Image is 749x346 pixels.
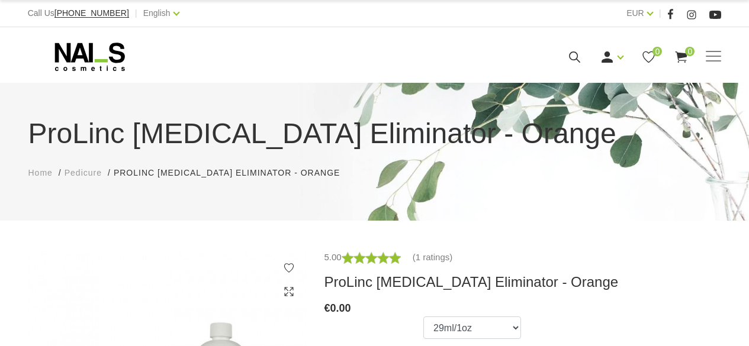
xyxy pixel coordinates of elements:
[54,8,129,18] span: [PHONE_NUMBER]
[28,167,53,179] a: Home
[324,302,330,314] span: €
[330,302,351,314] span: 0.00
[641,50,656,64] a: 0
[65,167,102,179] a: Pedicure
[413,250,453,264] a: (1 ratings)
[659,6,661,21] span: |
[28,168,53,177] span: Home
[65,168,102,177] span: Pedicure
[54,9,129,18] a: [PHONE_NUMBER]
[135,6,137,21] span: |
[674,50,689,64] a: 0
[685,47,695,56] span: 0
[28,112,721,155] h1: ProLinc [MEDICAL_DATA] Eliminator - Orange
[143,6,171,20] a: English
[626,6,644,20] a: EUR
[324,273,721,291] h3: ProLinc [MEDICAL_DATA] Eliminator - Orange
[324,252,342,262] span: 5.00
[652,47,662,56] span: 0
[114,167,352,179] li: ProLinc [MEDICAL_DATA] Eliminator - Orange
[28,6,129,21] div: Call Us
